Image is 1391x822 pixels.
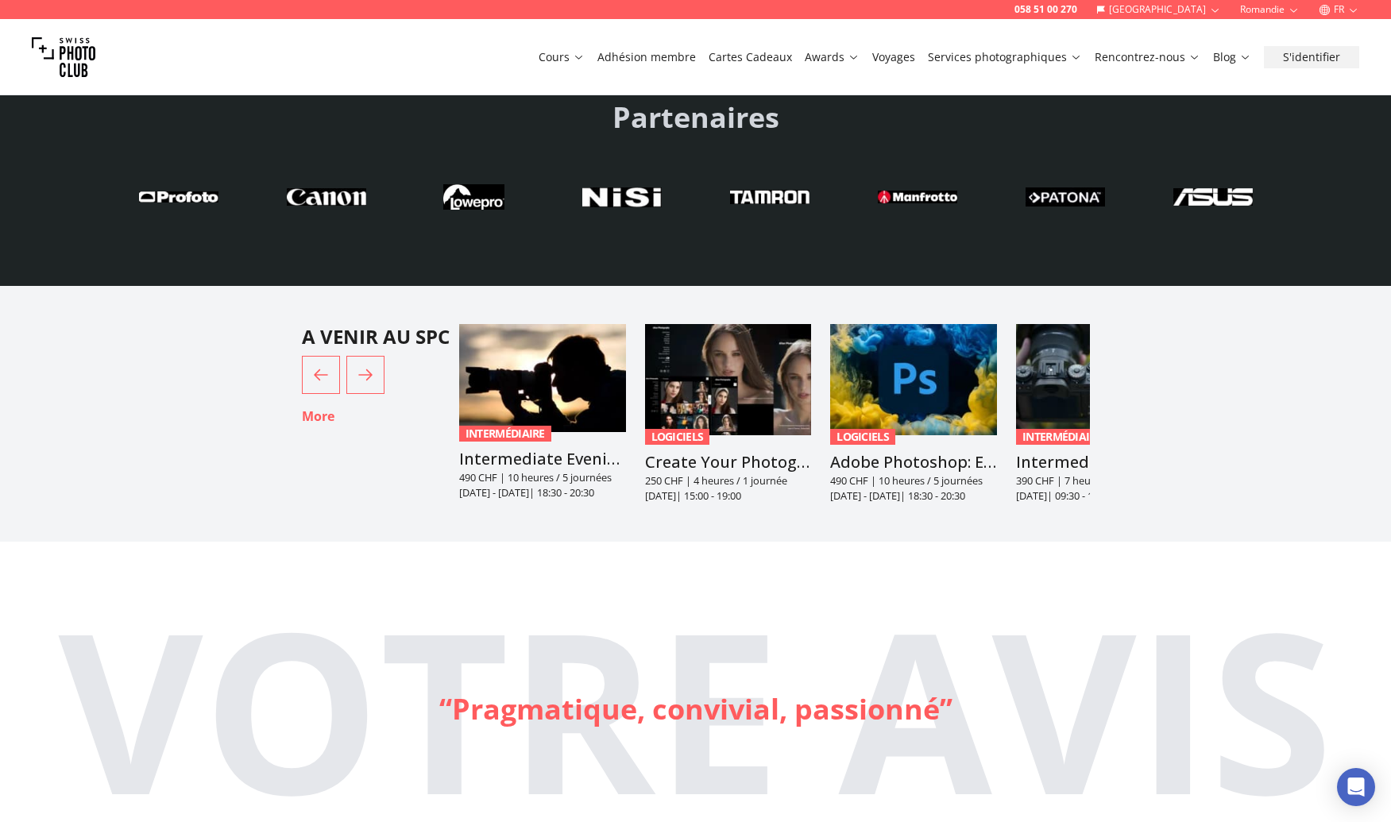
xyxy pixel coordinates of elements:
[539,49,585,65] a: Cours
[830,324,997,435] img: Adobe Photoshop: Evening Course
[459,324,626,432] img: Intermediate Evening Photography Course
[922,46,1088,68] button: Services photographiques
[532,46,591,68] button: Cours
[459,470,626,485] small: 490 CHF | 10 heures / 5 journées
[1213,49,1251,65] a: Blog
[872,49,915,65] a: Voyages
[459,324,626,500] div: 1 / 6
[459,324,626,500] a: Intermediate Evening Photography CourseINTERMÉDIAIREIntermediate Evening Photography Course490 CH...
[459,426,551,442] span: INTERMÉDIAIRE
[1014,3,1077,16] a: 058 51 00 270
[1264,46,1359,68] button: S'identifier
[709,49,792,65] a: Cartes Cadeaux
[805,49,860,65] a: Awards
[645,324,812,504] a: Create Your Photography WebsiteLOGICIELSCreate Your Photography Website250 CHF | 4 heures / 1 jou...
[1016,324,1183,435] img: Intermediate Intensive Photography Course
[645,324,812,435] img: Create Your Photography Website
[597,49,696,65] a: Adhésion membre
[1016,473,1183,488] small: 390 CHF | 7 heures / 1 journée
[32,25,95,89] img: Swiss photo club
[439,693,952,725] span: “ Pragmatique, convivial, passionné ”
[830,324,997,504] div: 3 / 6
[1016,324,1183,504] a: Intermediate Intensive Photography CourseINTERMÉDIAIREIntermediate Intensive Photography Course39...
[878,184,957,210] img: Partner
[928,49,1082,65] a: Services photographiques
[1207,46,1258,68] button: Blog
[645,324,812,504] div: 2 / 6
[830,324,997,504] a: Adobe Photoshop: Evening CourseLOGICIELSAdobe Photoshop: Evening Course490 CHF | 10 heures / 5 jo...
[582,184,662,210] img: Partner
[866,46,922,68] button: Voyages
[302,407,334,426] a: More
[435,184,514,210] img: Partner
[830,488,997,504] small: [DATE] - [DATE] | 18:30 - 20:30
[645,473,812,488] small: 250 CHF | 4 heures / 1 journée
[645,429,710,445] span: LOGICIELS
[1095,49,1200,65] a: Rencontrez-nous
[459,448,626,470] h3: Intermediate Evening Photography Course
[645,488,812,504] small: [DATE] | 15:00 - 19:00
[1016,451,1183,473] h3: Intermediate Intensive Photography Course
[1016,429,1108,445] span: INTERMÉDIAIRE
[830,451,997,473] h3: Adobe Photoshop: Evening Course
[591,46,702,68] button: Adhésion membre
[302,324,450,349] h2: A VENIR AU SPC
[1173,184,1253,210] img: Partner
[1337,768,1375,806] div: Open Intercom Messenger
[798,46,866,68] button: Awards
[1026,184,1105,210] img: Partner
[287,184,366,210] img: Partner
[1088,46,1207,68] button: Rencontrez-nous
[459,485,626,500] small: [DATE] - [DATE] | 18:30 - 20:30
[111,102,1281,133] h2: Partenaires
[645,451,812,473] h3: Create Your Photography Website
[1016,488,1183,504] small: [DATE] | 09:30 - 17:00
[830,429,895,445] span: LOGICIELS
[1016,324,1183,504] div: 4 / 6
[702,46,798,68] button: Cartes Cadeaux
[730,184,809,210] img: Partner
[830,473,997,488] small: 490 CHF | 10 heures / 5 journées
[139,184,218,210] img: Partner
